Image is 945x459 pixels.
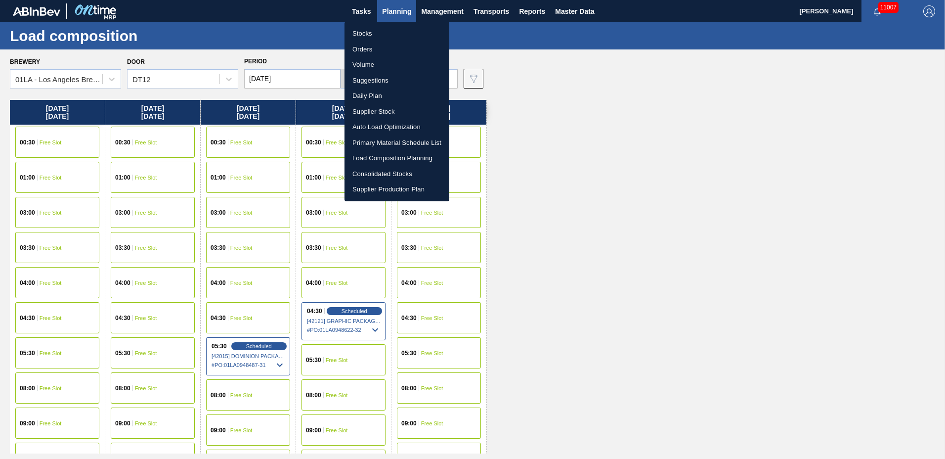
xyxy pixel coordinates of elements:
[344,166,449,182] a: Consolidated Stocks
[344,182,449,197] a: Supplier Production Plan
[344,104,449,120] a: Supplier Stock
[344,88,449,104] a: Daily Plan
[344,73,449,89] a: Suggestions
[344,57,449,73] a: Volume
[344,150,449,166] a: Load Composition Planning
[344,26,449,42] a: Stocks
[344,119,449,135] a: Auto Load Optimization
[344,135,449,151] a: Primary Material Schedule List
[344,42,449,57] a: Orders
